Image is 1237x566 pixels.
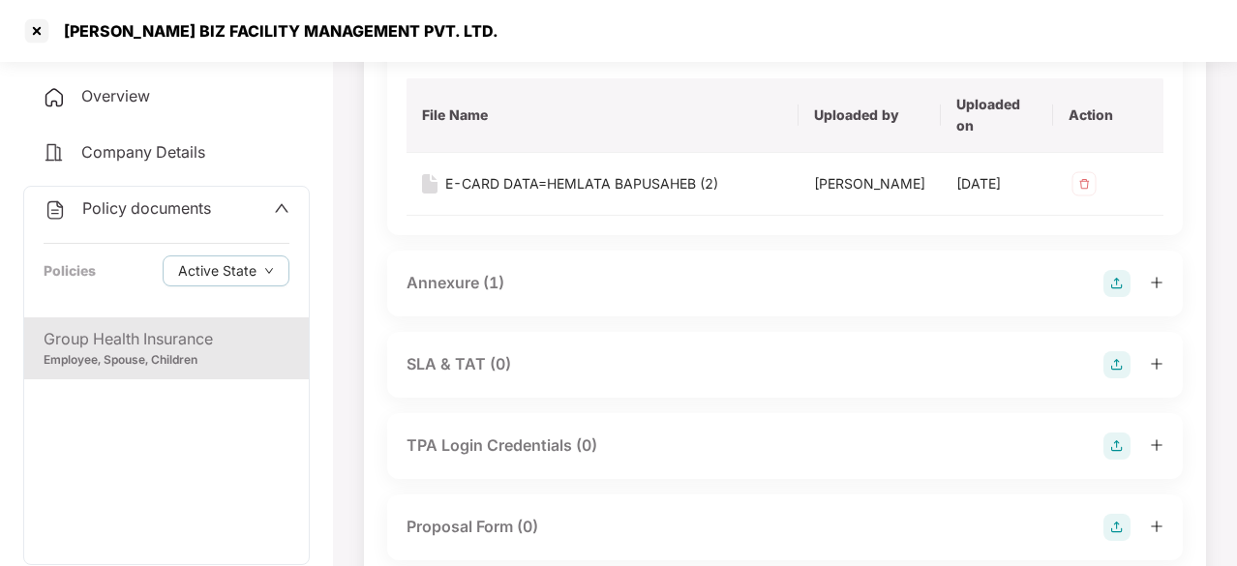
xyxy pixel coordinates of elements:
[44,198,67,222] img: svg+xml;base64,PHN2ZyB4bWxucz0iaHR0cDovL3d3dy53My5vcmcvMjAwMC9zdmciIHdpZHRoPSIyNCIgaGVpZ2h0PSIyNC...
[941,78,1053,153] th: Uploaded on
[407,433,597,458] div: TPA Login Credentials (0)
[422,174,437,194] img: svg+xml;base64,PHN2ZyB4bWxucz0iaHR0cDovL3d3dy53My5vcmcvMjAwMC9zdmciIHdpZHRoPSIxNiIgaGVpZ2h0PSIyMC...
[44,351,289,370] div: Employee, Spouse, Children
[445,173,718,194] div: E-CARD DATA=HEMLATA BAPUSAHEB (2)
[1150,276,1163,289] span: plus
[814,173,925,194] div: [PERSON_NAME]
[1069,168,1100,199] img: svg+xml;base64,PHN2ZyB4bWxucz0iaHR0cDovL3d3dy53My5vcmcvMjAwMC9zdmciIHdpZHRoPSIzMiIgaGVpZ2h0PSIzMi...
[43,86,66,109] img: svg+xml;base64,PHN2ZyB4bWxucz0iaHR0cDovL3d3dy53My5vcmcvMjAwMC9zdmciIHdpZHRoPSIyNCIgaGVpZ2h0PSIyNC...
[82,198,211,218] span: Policy documents
[81,142,205,162] span: Company Details
[1103,432,1131,460] img: svg+xml;base64,PHN2ZyB4bWxucz0iaHR0cDovL3d3dy53My5vcmcvMjAwMC9zdmciIHdpZHRoPSIyOCIgaGVpZ2h0PSIyOC...
[407,515,538,539] div: Proposal Form (0)
[264,266,274,277] span: down
[1150,438,1163,452] span: plus
[274,200,289,216] span: up
[44,260,96,282] div: Policies
[1103,351,1131,378] img: svg+xml;base64,PHN2ZyB4bWxucz0iaHR0cDovL3d3dy53My5vcmcvMjAwMC9zdmciIHdpZHRoPSIyOCIgaGVpZ2h0PSIyOC...
[163,255,289,286] button: Active Statedown
[44,327,289,351] div: Group Health Insurance
[1103,270,1131,297] img: svg+xml;base64,PHN2ZyB4bWxucz0iaHR0cDovL3d3dy53My5vcmcvMjAwMC9zdmciIHdpZHRoPSIyOCIgaGVpZ2h0PSIyOC...
[1150,357,1163,371] span: plus
[407,352,511,376] div: SLA & TAT (0)
[1150,520,1163,533] span: plus
[178,260,256,282] span: Active State
[407,78,799,153] th: File Name
[956,173,1038,194] div: [DATE]
[52,21,498,41] div: [PERSON_NAME] BIZ FACILITY MANAGEMENT PVT. LTD.
[43,141,66,164] img: svg+xml;base64,PHN2ZyB4bWxucz0iaHR0cDovL3d3dy53My5vcmcvMjAwMC9zdmciIHdpZHRoPSIyNCIgaGVpZ2h0PSIyNC...
[1053,78,1163,153] th: Action
[1103,514,1131,541] img: svg+xml;base64,PHN2ZyB4bWxucz0iaHR0cDovL3d3dy53My5vcmcvMjAwMC9zdmciIHdpZHRoPSIyOCIgaGVpZ2h0PSIyOC...
[799,78,941,153] th: Uploaded by
[407,271,504,295] div: Annexure (1)
[81,86,150,105] span: Overview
